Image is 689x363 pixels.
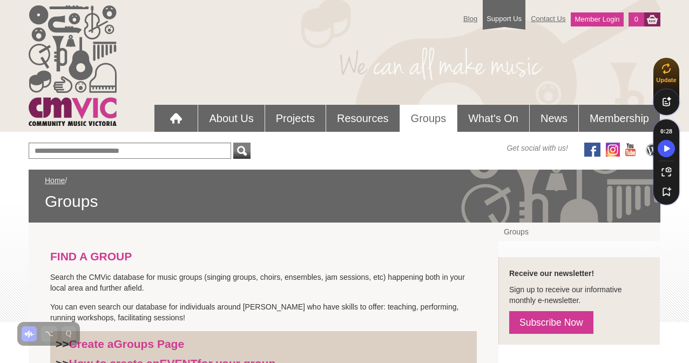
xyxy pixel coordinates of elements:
[50,250,132,263] strong: FIND A GROUP
[458,9,483,28] a: Blog
[113,338,184,350] strong: Groups Page
[50,272,477,293] p: Search the CMVic database for music groups (singing groups, choirs, ensembles, jam sessions, etc)...
[198,105,264,132] a: About Us
[530,105,578,132] a: News
[509,269,594,278] strong: Receive our newsletter!
[571,12,623,26] a: Member Login
[509,311,593,334] a: Subscribe Now
[29,5,117,126] img: cmvic_logo.png
[326,105,400,132] a: Resources
[56,337,471,351] h3: >>
[606,143,620,157] img: icon-instagram.png
[69,338,185,350] a: Create aGroups Page
[579,105,660,132] a: Membership
[509,284,649,306] p: Sign up to receive our informative monthly e-newsletter.
[525,9,571,28] a: Contact Us
[50,301,477,323] p: You can even search our database for individuals around [PERSON_NAME] who have skills to offer: t...
[629,12,644,26] a: 0
[498,223,660,241] a: Groups
[506,143,568,153] span: Get social with us!
[457,105,529,132] a: What's On
[400,105,457,132] a: Groups
[45,175,644,212] div: /
[265,105,326,132] a: Projects
[45,191,644,212] span: Groups
[644,143,660,157] img: CMVic Blog
[45,176,65,185] a: Home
